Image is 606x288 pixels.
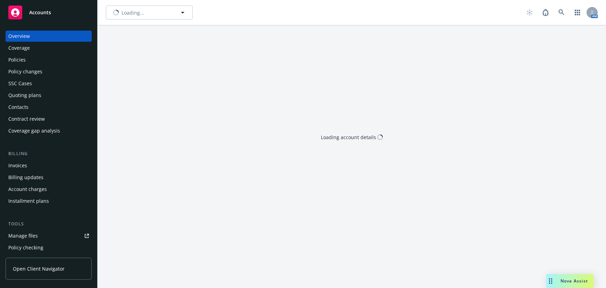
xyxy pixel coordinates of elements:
[8,195,49,207] div: Installment plans
[571,6,584,19] a: Switch app
[6,230,92,241] a: Manage files
[8,54,26,65] div: Policies
[6,184,92,195] a: Account charges
[6,160,92,171] a: Invoices
[8,172,43,183] div: Billing updates
[8,66,42,77] div: Policy changes
[6,66,92,77] a: Policy changes
[6,242,92,253] a: Policy checking
[122,9,144,16] span: Loading...
[6,42,92,54] a: Coverage
[8,184,47,195] div: Account charges
[6,102,92,113] a: Contacts
[6,3,92,22] a: Accounts
[321,134,376,141] div: Loading account details
[8,113,45,125] div: Contract review
[6,78,92,89] a: SSC Cases
[8,230,38,241] div: Manage files
[6,150,92,157] div: Billing
[8,78,32,89] div: SSC Cases
[6,54,92,65] a: Policies
[106,6,193,19] button: Loading...
[6,90,92,101] a: Quoting plans
[546,274,555,288] div: Drag to move
[546,274,593,288] button: Nova Assist
[561,278,588,284] span: Nova Assist
[29,10,51,15] span: Accounts
[6,125,92,136] a: Coverage gap analysis
[6,195,92,207] a: Installment plans
[6,221,92,227] div: Tools
[8,42,30,54] div: Coverage
[8,102,28,113] div: Contacts
[8,125,60,136] div: Coverage gap analysis
[8,90,41,101] div: Quoting plans
[6,113,92,125] a: Contract review
[555,6,568,19] a: Search
[523,6,537,19] a: Start snowing
[539,6,553,19] a: Report a Bug
[8,160,27,171] div: Invoices
[8,31,30,42] div: Overview
[13,265,65,272] span: Open Client Navigator
[6,31,92,42] a: Overview
[8,242,43,253] div: Policy checking
[6,172,92,183] a: Billing updates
